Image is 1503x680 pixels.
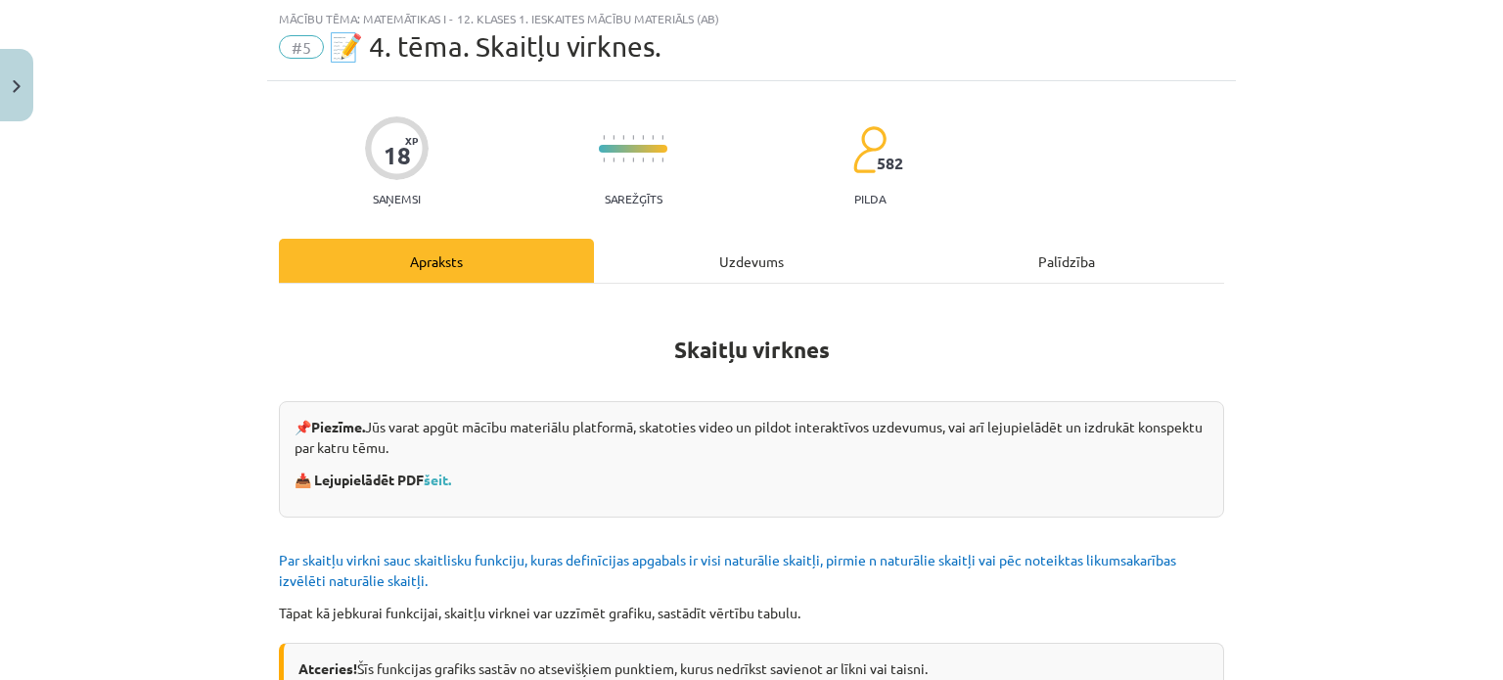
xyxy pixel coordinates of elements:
[877,155,903,172] span: 582
[622,158,624,162] img: icon-short-line-57e1e144782c952c97e751825c79c345078a6d821885a25fce030b3d8c18986b.svg
[279,12,1224,25] div: Mācību tēma: Matemātikas i - 12. klases 1. ieskaites mācību materiāls (ab)
[854,192,886,205] p: pilda
[661,135,663,140] img: icon-short-line-57e1e144782c952c97e751825c79c345078a6d821885a25fce030b3d8c18986b.svg
[279,239,594,283] div: Apraksts
[613,135,615,140] img: icon-short-line-57e1e144782c952c97e751825c79c345078a6d821885a25fce030b3d8c18986b.svg
[384,142,411,169] div: 18
[622,135,624,140] img: icon-short-line-57e1e144782c952c97e751825c79c345078a6d821885a25fce030b3d8c18986b.svg
[632,158,634,162] img: icon-short-line-57e1e144782c952c97e751825c79c345078a6d821885a25fce030b3d8c18986b.svg
[295,417,1208,458] p: 📌 Jūs varat apgūt mācību materiālu platformā, skatoties video un pildot interaktīvos uzdevumus, v...
[852,125,887,174] img: students-c634bb4e5e11cddfef0936a35e636f08e4e9abd3cc4e673bd6f9a4125e45ecb1.svg
[642,135,644,140] img: icon-short-line-57e1e144782c952c97e751825c79c345078a6d821885a25fce030b3d8c18986b.svg
[605,192,662,205] p: Sarežģīts
[652,158,654,162] img: icon-short-line-57e1e144782c952c97e751825c79c345078a6d821885a25fce030b3d8c18986b.svg
[594,239,909,283] div: Uzdevums
[661,158,663,162] img: icon-short-line-57e1e144782c952c97e751825c79c345078a6d821885a25fce030b3d8c18986b.svg
[652,135,654,140] img: icon-short-line-57e1e144782c952c97e751825c79c345078a6d821885a25fce030b3d8c18986b.svg
[298,659,357,677] b: Atceries!
[295,471,454,488] strong: 📥 Lejupielādēt PDF
[909,239,1224,283] div: Palīdzība
[13,80,21,93] img: icon-close-lesson-0947bae3869378f0d4975bcd49f059093ad1ed9edebbc8119c70593378902aed.svg
[613,158,615,162] img: icon-short-line-57e1e144782c952c97e751825c79c345078a6d821885a25fce030b3d8c18986b.svg
[632,135,634,140] img: icon-short-line-57e1e144782c952c97e751825c79c345078a6d821885a25fce030b3d8c18986b.svg
[279,603,1224,623] p: Tāpat kā jebkurai funkcijai, skaitļu virknei var uzzīmēt grafiku, sastādīt vērtību tabulu.
[329,30,661,63] span: 📝 4. tēma. Skaitļu virknes.
[424,471,451,488] a: šeit.
[603,135,605,140] img: icon-short-line-57e1e144782c952c97e751825c79c345078a6d821885a25fce030b3d8c18986b.svg
[674,336,830,364] b: Skaitļu virknes
[405,135,418,146] span: XP
[365,192,429,205] p: Saņemsi
[603,158,605,162] img: icon-short-line-57e1e144782c952c97e751825c79c345078a6d821885a25fce030b3d8c18986b.svg
[311,418,365,435] strong: Piezīme.
[642,158,644,162] img: icon-short-line-57e1e144782c952c97e751825c79c345078a6d821885a25fce030b3d8c18986b.svg
[279,551,1176,589] span: Par skaitļu virkni sauc skaitlisku funkciju, kuras definīcijas apgabals ir visi naturālie skaitļi...
[279,35,324,59] span: #5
